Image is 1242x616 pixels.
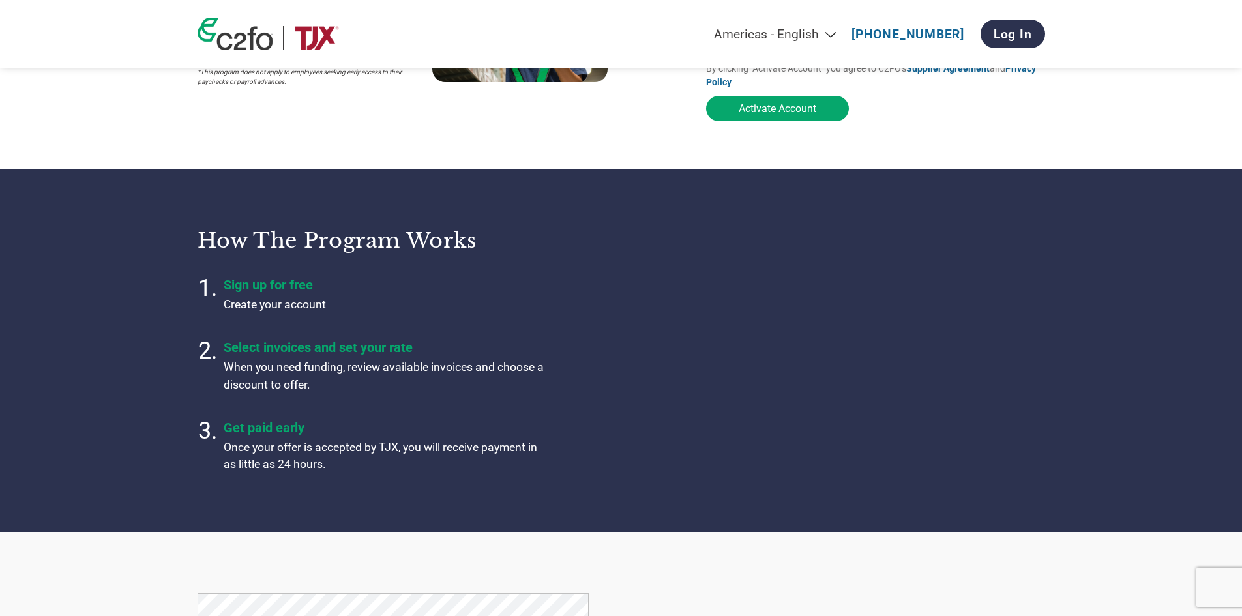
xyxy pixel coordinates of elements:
p: Create your account [224,296,550,313]
a: Supplier Agreement [906,63,990,74]
h4: Get paid early [224,420,550,435]
img: c2fo logo [198,18,273,50]
a: [PHONE_NUMBER] [851,27,964,42]
p: *This program does not apply to employees seeking early access to their paychecks or payroll adva... [198,67,419,87]
p: When you need funding, review available invoices and choose a discount to offer. [224,359,550,393]
p: Once your offer is accepted by TJX, you will receive payment in as little as 24 hours. [224,439,550,473]
a: Log In [981,20,1045,48]
img: TJX [293,26,340,50]
p: By clicking "Activate Account" you agree to C2FO's and [706,62,1045,89]
h4: Sign up for free [224,277,550,293]
button: Activate Account [706,96,849,121]
h4: Select invoices and set your rate [224,340,550,355]
h3: How the program works [198,227,605,254]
